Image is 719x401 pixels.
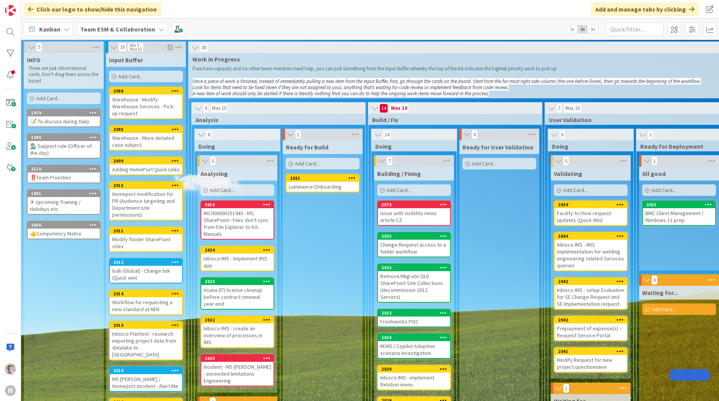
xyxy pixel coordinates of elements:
[192,84,509,91] em: Look for items that need to be fixed (even if they are not assigned to you), anything that’s wait...
[110,94,182,118] div: Warehouse - Modify Warehouse Services - Pick-up request
[205,279,273,284] div: 2023
[110,126,182,133] div: 2085
[113,127,182,132] div: 2085
[110,329,182,360] div: Inbisco Plantool - research importing project data from datalake to [GEOGRAPHIC_DATA]
[31,135,100,140] div: 1990
[462,143,533,151] span: Ready for User Validation
[110,367,182,374] div: 2010
[110,259,182,266] div: 2012
[555,278,627,285] div: 2043
[555,316,627,323] div: 2042
[287,175,359,182] div: 2021
[567,25,577,33] span: 1x
[555,233,627,240] div: 2044
[201,278,273,309] div: 2023Asana (IT) license cleanup before contract renewal year end
[378,373,450,389] div: Inbisco IMS - implement Relation menu
[28,109,100,116] div: 1979
[563,187,588,194] span: Add Card...
[555,201,627,225] div: 2034Facility Archive request updates (Quick Win)
[381,265,450,270] div: 2033
[28,222,100,229] div: 2006
[205,202,273,207] div: 2018
[110,88,182,118] div: 2086Warehouse - Modify Warehouse Services - Pick-up request
[110,133,182,150] div: Warehouse - More detailed case subject
[205,317,273,323] div: 2022
[31,110,100,116] div: 1979
[200,170,228,177] span: Analysing
[378,271,450,302] div: Remove/Migrate OLD SharePoint Site Collections (decommission 2012 Servers)
[201,362,273,386] div: Incident - MS [PERSON_NAME] - exceeded limitations Engineering
[206,130,212,139] span: 8
[201,254,273,270] div: Inbisco IMS - Implement IRIS app
[295,130,301,139] span: 1
[378,310,450,316] div: 2032
[555,316,627,340] div: 2042Prepayment of expense(s) – Request Service Portal
[565,106,580,110] div: Max 10
[200,43,208,52] span: 30
[378,316,450,326] div: Freshworks POC
[651,275,658,285] span: 0
[5,364,16,374] img: Rd
[381,366,450,372] div: 2039
[110,182,182,220] div: 2015Homeport modification for PR (Audience targeting and Department site permissions)
[113,183,182,188] div: 2015
[378,341,450,358] div: M365 / Copilot Adoption scenario investigation
[201,201,273,239] div: 2018INC000000251943 - MS SharePoint - Files don't sync from File Explorer to KA-Manuals
[559,130,565,139] span: 6
[563,384,569,393] span: 1
[113,323,182,328] div: 2013
[377,170,421,177] span: Building / Fixing
[552,143,624,150] span: Doing
[555,355,627,372] div: Modify Request for new project questionnaire
[110,126,182,150] div: 2085Warehouse - More detailed case subject
[472,130,478,139] span: 0
[80,25,155,33] b: Team ESM & Collaboration
[5,385,16,396] div: H
[201,316,273,323] div: 2022
[577,25,588,33] span: 2x
[378,366,450,389] div: 2039Inbisco IMS - implement Relation menu
[651,156,658,166] span: 1
[556,104,562,113] span: 7
[110,322,182,329] div: 2013
[555,240,627,270] div: Inbisco IMS - IRIS implementation for welding engineering related Services queries
[110,322,182,360] div: 2013Inbisco Plantool - research importing project data from datalake to [GEOGRAPHIC_DATA]
[110,227,182,234] div: 2011
[381,335,450,340] div: 2030
[378,366,450,373] div: 2039
[378,233,450,257] div: 2035Change Request access to a folder workflow
[606,22,664,36] input: Quick Filter...
[28,65,99,84] p: These are just informational cards. Don't drag them across the board
[372,116,532,124] span: Build / Fix
[555,208,627,225] div: Facility Archive request updates (Quick Win)
[110,88,182,94] div: 2086
[130,43,139,47] div: Min 5
[381,234,450,239] div: 2035
[378,208,450,225] div: Issue with visibility news article CZ
[110,157,182,164] div: 2009
[27,56,40,64] span: INFO
[391,106,407,110] div: Max 10
[651,187,676,194] span: Add Card...
[118,43,127,52] span: 10
[113,291,182,297] div: 2014
[210,156,216,166] span: 5
[110,182,182,189] div: 2015
[386,187,411,194] span: Add Card...
[110,259,182,283] div: 2012Isah (Global) - Change link (Quick win)
[378,240,450,257] div: Change Request access to a folder workflow
[110,227,182,251] div: 2011Modify footer SharePoint sites
[555,278,627,309] div: 2043Inbisco IMS - setup Evaluation for SE Change Request and SE Implementation request
[28,197,100,214] div: ✈ Upcoming Training / Holidays etc.
[201,316,273,347] div: 2022Inbisco IMS - create an overview of processes in IMS
[378,264,450,302] div: 2033Remove/Migrate OLD SharePoint Site Collections (decommission 2012 Servers)
[201,323,273,347] div: Inbisco IMS - create an overview of processes in IMS
[555,233,627,270] div: 2044Inbisco IMS - IRIS implementation for welding engineering related Services queries
[642,170,666,177] span: All good
[31,166,100,172] div: 2110
[118,73,143,80] span: Add Card...
[113,368,182,373] div: 2010
[201,278,273,285] div: 2023
[28,116,100,126] div: 📝 To discuss during Daily
[558,202,627,207] div: 2034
